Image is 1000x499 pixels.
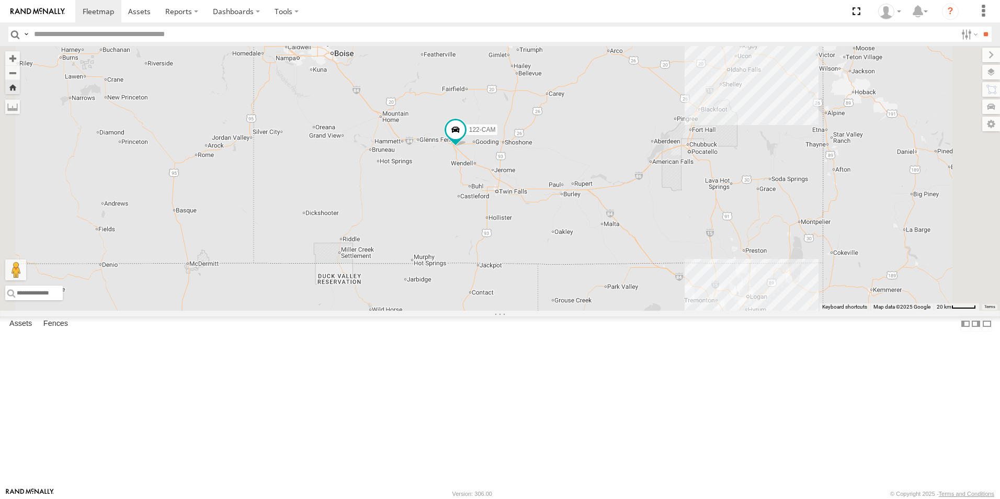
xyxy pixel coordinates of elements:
span: Map data ©2025 Google [873,304,930,310]
button: Zoom out [5,65,20,80]
a: Terms and Conditions [939,491,994,497]
label: Dock Summary Table to the Left [960,316,971,332]
i: ? [942,3,959,20]
label: Map Settings [982,117,1000,131]
a: Visit our Website [6,489,54,499]
button: Drag Pegman onto the map to open Street View [5,259,26,280]
button: Keyboard shortcuts [822,303,867,311]
span: 20 km [937,304,951,310]
label: Fences [38,316,73,331]
a: Terms (opens in new tab) [984,305,995,309]
label: Search Query [22,27,30,42]
label: Measure [5,99,20,114]
img: rand-logo.svg [10,8,65,15]
button: Zoom in [5,51,20,65]
span: 122-CAM [469,126,496,133]
label: Assets [4,316,37,331]
label: Hide Summary Table [982,316,992,332]
button: Map Scale: 20 km per 43 pixels [934,303,979,311]
div: © Copyright 2025 - [890,491,994,497]
label: Search Filter Options [957,27,980,42]
div: Version: 306.00 [452,491,492,497]
button: Zoom Home [5,80,20,94]
label: Dock Summary Table to the Right [971,316,981,332]
div: Keith Washburn [874,4,905,19]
